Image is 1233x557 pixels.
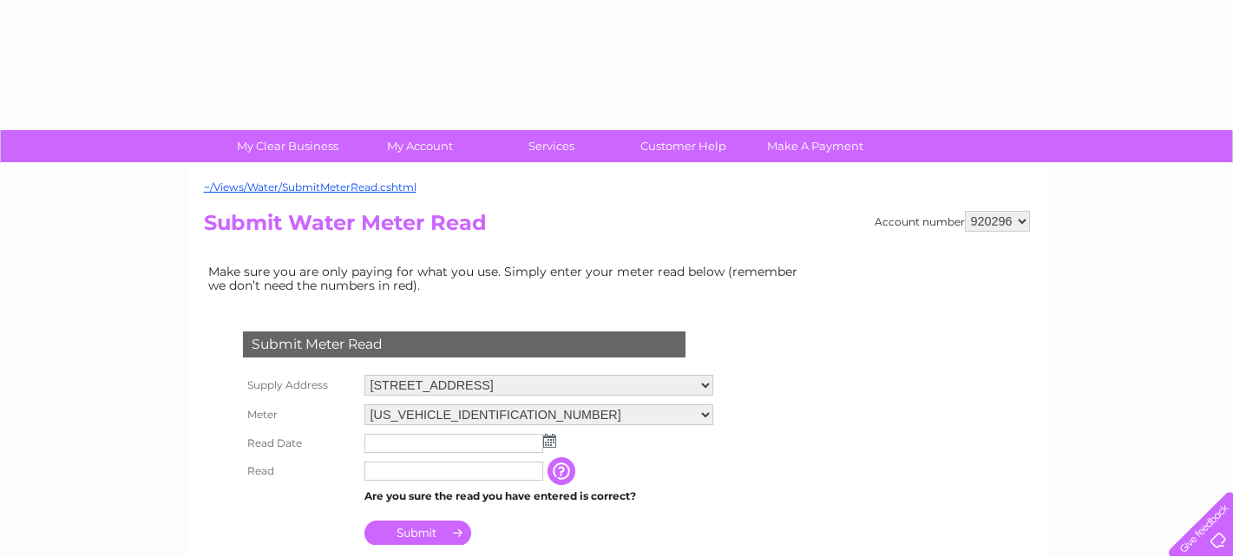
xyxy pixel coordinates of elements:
div: Submit Meter Read [243,331,685,357]
th: Supply Address [239,370,360,400]
input: Information [548,457,579,485]
a: My Account [348,130,491,162]
a: My Clear Business [216,130,359,162]
th: Read Date [239,429,360,457]
td: Make sure you are only paying for what you use. Simply enter your meter read below (remember we d... [204,260,811,297]
img: ... [543,434,556,448]
a: Make A Payment [744,130,887,162]
a: ~/Views/Water/SubmitMeterRead.cshtml [204,180,416,193]
a: Customer Help [612,130,755,162]
a: Services [480,130,623,162]
th: Meter [239,400,360,429]
th: Read [239,457,360,485]
div: Account number [875,211,1030,232]
td: Are you sure the read you have entered is correct? [360,485,718,508]
input: Submit [364,521,471,545]
h2: Submit Water Meter Read [204,211,1030,244]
